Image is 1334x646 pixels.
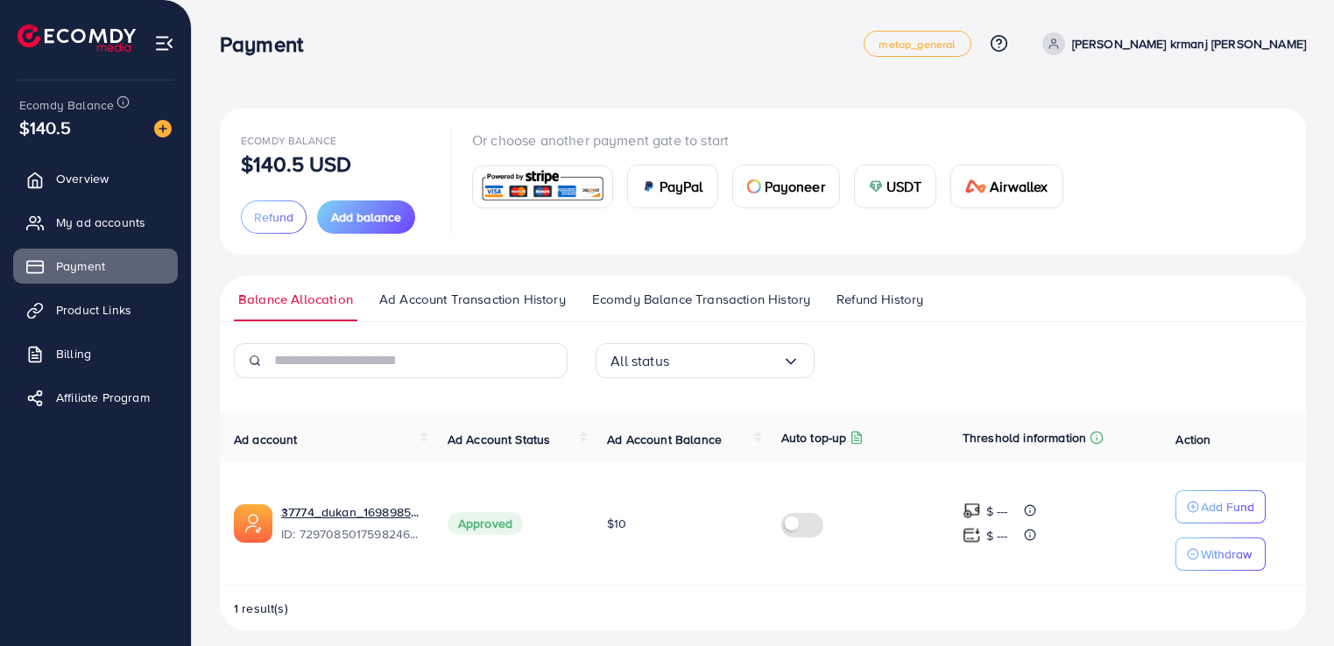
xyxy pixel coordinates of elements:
button: Refund [241,200,307,234]
img: card [642,179,656,193]
p: Auto top-up [781,427,847,448]
h3: Payment [220,32,317,57]
a: Overview [13,161,178,196]
img: menu [154,33,174,53]
a: card [472,165,613,208]
p: $ --- [986,525,1008,546]
span: Overview [56,170,109,187]
img: logo [18,25,136,52]
p: Or choose another payment gate to start [472,130,1077,151]
span: Ad Account Transaction History [379,290,566,309]
span: All status [611,348,669,375]
a: 37774_dukan_1698985028838 [281,503,420,521]
a: cardPayPal [627,165,718,208]
div: <span class='underline'>37774_dukan_1698985028838</span></br>7297085017598246914 [281,503,420,544]
span: Refund History [836,290,923,309]
span: Add balance [331,208,401,226]
span: ID: 7297085017598246914 [281,525,420,543]
span: Product Links [56,301,131,319]
span: Payment [56,257,105,275]
span: Balance Allocation [238,290,353,309]
a: Billing [13,336,178,371]
a: cardAirwallex [950,165,1062,208]
span: metap_general [879,39,956,50]
img: ic-ads-acc.e4c84228.svg [234,504,272,543]
span: Payoneer [765,176,825,197]
a: Product Links [13,292,178,327]
span: USDT [886,176,922,197]
a: Affiliate Program [13,380,178,415]
p: Add Fund [1201,496,1254,517]
span: Ad Account Balance [607,431,722,448]
span: My ad accounts [56,214,145,231]
p: $140.5 USD [241,153,352,174]
a: [PERSON_NAME] krmanj [PERSON_NAME] [1035,32,1306,55]
button: Add balance [317,200,415,234]
span: Ecomdy Balance Transaction History [592,290,810,309]
button: Withdraw [1175,537,1266,571]
p: Withdraw [1201,544,1252,565]
img: card [965,179,986,193]
span: $140.5 [19,115,71,140]
div: Search for option [596,343,815,378]
span: Refund [254,208,293,226]
span: PayPal [660,176,703,197]
p: Threshold information [963,427,1086,448]
a: metap_general [864,31,971,57]
span: Ad Account Status [448,431,551,448]
img: card [869,179,883,193]
span: Approved [448,512,523,535]
span: 1 result(s) [234,600,288,617]
span: Billing [56,345,91,362]
input: Search for option [669,348,782,375]
a: cardPayoneer [732,165,840,208]
img: top-up amount [963,526,981,544]
span: Ecomdy Balance [19,96,114,114]
img: card [478,168,607,206]
span: Affiliate Program [56,389,150,406]
p: $ --- [986,501,1008,522]
span: Action [1175,431,1210,448]
img: top-up amount [963,502,981,520]
a: My ad accounts [13,205,178,240]
iframe: Chat [1260,567,1321,633]
img: image [154,120,172,137]
span: Airwallex [990,176,1048,197]
p: [PERSON_NAME] krmanj [PERSON_NAME] [1072,33,1306,54]
img: card [747,179,761,193]
button: Add Fund [1175,490,1266,523]
span: Ecomdy Balance [241,133,336,148]
a: cardUSDT [854,165,937,208]
span: $10 [607,515,626,532]
a: Payment [13,249,178,284]
span: Ad account [234,431,298,448]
